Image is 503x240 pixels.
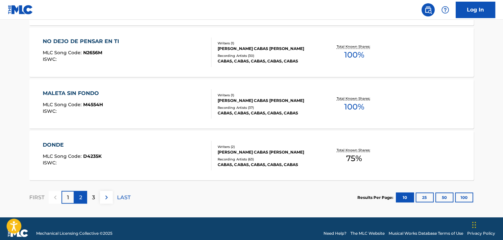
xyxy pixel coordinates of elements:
div: MALETA SIN FONDO [43,89,103,97]
button: 50 [435,192,453,202]
span: ISWC : [43,56,58,62]
div: CABAS, CABAS, CABAS, CABAS, CABAS [218,161,317,167]
div: Writers ( 1 ) [218,92,317,97]
span: Mechanical Licensing Collective © 2025 [36,230,112,236]
span: N2656M [83,50,102,56]
a: Musical Works Database Terms of Use [389,230,463,236]
p: Results Per Page: [357,194,395,200]
a: Log In [456,2,495,18]
span: M4554H [83,101,103,107]
button: 10 [396,192,414,202]
div: [PERSON_NAME] CABAS [PERSON_NAME] [218,97,317,103]
div: DONDE [43,141,102,149]
div: Recording Artists ( 63 ) [218,156,317,161]
div: Recording Artists ( 30 ) [218,53,317,58]
p: Total Known Shares: [336,147,371,152]
div: Recording Artists ( 37 ) [218,105,317,110]
span: D4235K [83,153,102,159]
a: Privacy Policy [467,230,495,236]
div: Widget de chat [470,208,503,240]
p: LAST [117,193,131,201]
img: search [424,6,432,14]
img: help [441,6,449,14]
a: NO DEJO DE PENSAR EN TIMLC Song Code:N2656MISWC:Writers (1)[PERSON_NAME] CABAS [PERSON_NAME]Recor... [29,28,474,77]
p: Total Known Shares: [336,44,371,49]
div: CABAS, CABAS, CABAS, CABAS, CABAS [218,58,317,64]
a: Public Search [421,3,435,16]
a: Need Help? [323,230,347,236]
p: FIRST [29,193,44,201]
div: NO DEJO DE PENSAR EN TI [43,37,122,45]
a: DONDEMLC Song Code:D4235KISWC:Writers (2)[PERSON_NAME] CABAS [PERSON_NAME]Recording Artists (63)C... [29,131,474,180]
img: right [103,193,110,201]
span: ISWC : [43,108,58,114]
div: CABAS, CABAS, CABAS, CABAS, CABAS [218,110,317,116]
span: 100 % [344,49,364,61]
iframe: Chat Widget [470,208,503,240]
span: MLC Song Code : [43,101,83,107]
span: MLC Song Code : [43,50,83,56]
a: MALETA SIN FONDOMLC Song Code:M4554HISWC:Writers (1)[PERSON_NAME] CABAS [PERSON_NAME]Recording Ar... [29,79,474,129]
div: Writers ( 1 ) [218,41,317,46]
p: 2 [79,193,82,201]
button: 100 [455,192,473,202]
div: Writers ( 2 ) [218,144,317,149]
div: [PERSON_NAME] CABAS [PERSON_NAME] [218,149,317,155]
p: 1 [67,193,69,201]
a: The MLC Website [350,230,385,236]
img: logo [8,229,28,237]
div: Arrastrar [472,215,476,235]
img: MLC Logo [8,5,33,14]
button: 25 [416,192,434,202]
span: 100 % [344,101,364,112]
p: Total Known Shares: [336,96,371,101]
div: Help [439,3,452,16]
div: [PERSON_NAME] CABAS [PERSON_NAME] [218,46,317,52]
span: MLC Song Code : [43,153,83,159]
p: 3 [92,193,95,201]
span: ISWC : [43,159,58,165]
span: 75 % [346,152,362,164]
